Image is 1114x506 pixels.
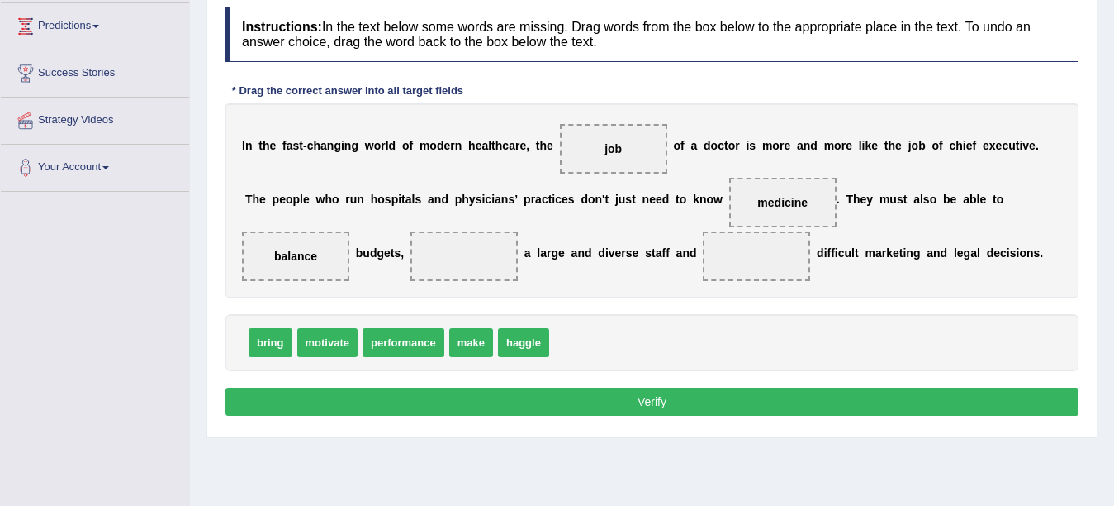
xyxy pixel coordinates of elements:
[548,193,552,206] b: t
[345,193,349,206] b: r
[405,193,412,206] b: a
[913,193,920,206] b: a
[993,246,1000,260] b: e
[293,139,300,152] b: s
[605,246,609,260] b: i
[957,246,964,260] b: e
[941,246,948,260] b: d
[1019,246,1026,260] b: o
[485,193,491,206] b: c
[282,139,287,152] b: f
[939,139,943,152] b: f
[889,193,897,206] b: u
[676,193,680,206] b: t
[434,193,442,206] b: n
[249,328,292,357] span: bring
[357,193,364,206] b: n
[588,193,595,206] b: o
[395,246,401,260] b: s
[834,139,841,152] b: o
[757,196,808,209] span: medicine
[363,246,370,260] b: u
[300,193,303,206] b: l
[1,3,189,45] a: Predictions
[893,246,899,260] b: e
[772,139,780,152] b: o
[1034,246,1041,260] b: s
[542,193,548,206] b: c
[377,193,385,206] b: o
[377,246,384,260] b: g
[604,193,609,206] b: t
[884,139,889,152] b: t
[933,246,941,260] b: n
[970,246,977,260] b: a
[1000,246,1007,260] b: c
[391,246,395,260] b: t
[385,193,391,206] b: s
[810,139,818,152] b: d
[780,139,784,152] b: r
[912,139,919,152] b: o
[682,246,690,260] b: n
[728,139,736,152] b: o
[515,139,519,152] b: r
[784,139,790,152] b: e
[495,139,503,152] b: h
[495,193,501,206] b: a
[401,246,404,260] b: ,
[996,139,1003,152] b: e
[656,193,662,206] b: e
[519,139,526,152] b: e
[860,193,867,206] b: e
[242,232,349,281] span: Drop target
[897,193,903,206] b: s
[645,246,652,260] b: s
[913,246,921,260] b: g
[443,139,450,152] b: e
[325,193,332,206] b: h
[242,20,322,34] b: Instructions:
[303,139,307,152] b: -
[410,232,518,281] span: Drop target
[649,193,656,206] b: e
[954,246,957,260] b: l
[855,246,859,260] b: t
[955,139,963,152] b: h
[389,139,396,152] b: d
[1010,246,1017,260] b: s
[609,246,615,260] b: v
[547,246,551,260] b: r
[964,246,971,260] b: g
[846,139,852,152] b: e
[462,193,469,206] b: h
[488,139,491,152] b: l
[837,193,840,206] b: .
[718,139,724,152] b: c
[1,145,189,186] a: Your Account
[865,139,871,152] b: k
[626,246,633,260] b: s
[642,193,650,206] b: n
[287,139,293,152] b: a
[374,139,382,152] b: o
[930,193,937,206] b: o
[273,193,280,206] b: p
[547,139,553,152] b: e
[804,139,811,152] b: n
[585,246,592,260] b: d
[595,193,603,206] b: n
[713,193,723,206] b: w
[797,139,804,152] b: a
[983,139,989,152] b: e
[666,246,670,260] b: f
[1036,139,1039,152] b: .
[455,193,462,206] b: p
[693,193,699,206] b: k
[703,232,810,281] span: Drop target
[598,246,605,260] b: d
[875,246,882,260] b: a
[950,193,957,206] b: e
[558,246,565,260] b: e
[1,50,189,92] a: Success Stories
